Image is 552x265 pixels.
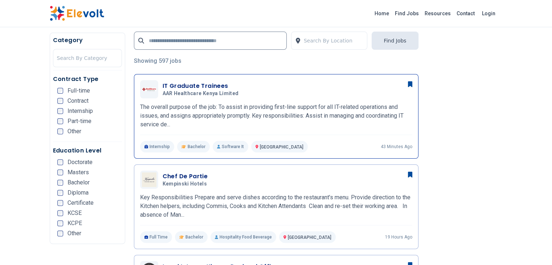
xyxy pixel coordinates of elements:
[260,144,303,150] span: [GEOGRAPHIC_DATA]
[50,6,104,21] img: Elevolt
[57,118,63,124] input: Part-time
[57,200,63,206] input: Certificate
[68,170,89,175] span: Masters
[53,75,122,83] h5: Contract Type
[385,234,412,240] p: 19 hours ago
[213,141,248,152] p: Software It
[57,231,63,236] input: Other
[163,82,242,90] h3: IT Graduate Trainees
[372,32,418,50] button: Find Jobs
[57,170,63,175] input: Masters
[68,118,91,124] span: Part-time
[163,172,210,181] h3: Chef De Partie
[68,108,93,114] span: Internship
[68,88,90,94] span: Full-time
[142,87,156,91] img: AAR Healthcare Kenya Limited
[188,144,205,150] span: Bachelor
[68,180,90,185] span: Bachelor
[140,193,412,219] p: Key Responsibilities Prepare and serve dishes according to the restaurant’s menu. Provide directi...
[57,220,63,226] input: KCPE
[372,8,392,19] a: Home
[163,181,207,187] span: Kempinski Hotels
[140,103,412,129] p: The overall purpose of the job: To assist in providing first-line support for all IT-related oper...
[478,6,500,21] a: Login
[57,129,63,134] input: Other
[68,129,81,134] span: Other
[53,36,122,45] h5: Category
[57,108,63,114] input: Internship
[57,180,63,185] input: Bachelor
[57,190,63,196] input: Diploma
[68,220,82,226] span: KCPE
[57,210,63,216] input: KCSE
[57,159,63,165] input: Doctorate
[140,231,172,243] p: Full Time
[140,141,175,152] p: Internship
[57,88,63,94] input: Full-time
[140,171,412,243] a: Kempinski HotelsChef De PartieKempinski HotelsKey Responsibilities Prepare and serve dishes accor...
[454,8,478,19] a: Contact
[140,80,412,152] a: AAR Healthcare Kenya LimitedIT Graduate TraineesAAR Healthcare Kenya LimitedThe overall purpose o...
[53,146,122,155] h5: Education Level
[422,8,454,19] a: Resources
[288,235,331,240] span: [GEOGRAPHIC_DATA]
[185,234,203,240] span: Bachelor
[163,90,239,97] span: AAR Healthcare Kenya Limited
[392,8,422,19] a: Find Jobs
[381,144,412,150] p: 43 minutes ago
[68,190,89,196] span: Diploma
[68,98,89,104] span: Contract
[427,33,517,250] iframe: Advertisement
[134,57,418,65] p: Showing 597 jobs
[210,231,276,243] p: Hospitality Food Beverage
[142,172,156,187] img: Kempinski Hotels
[68,200,94,206] span: Certificate
[57,98,63,104] input: Contract
[68,231,81,236] span: Other
[68,159,93,165] span: Doctorate
[68,210,82,216] span: KCSE
[516,230,552,265] iframe: Chat Widget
